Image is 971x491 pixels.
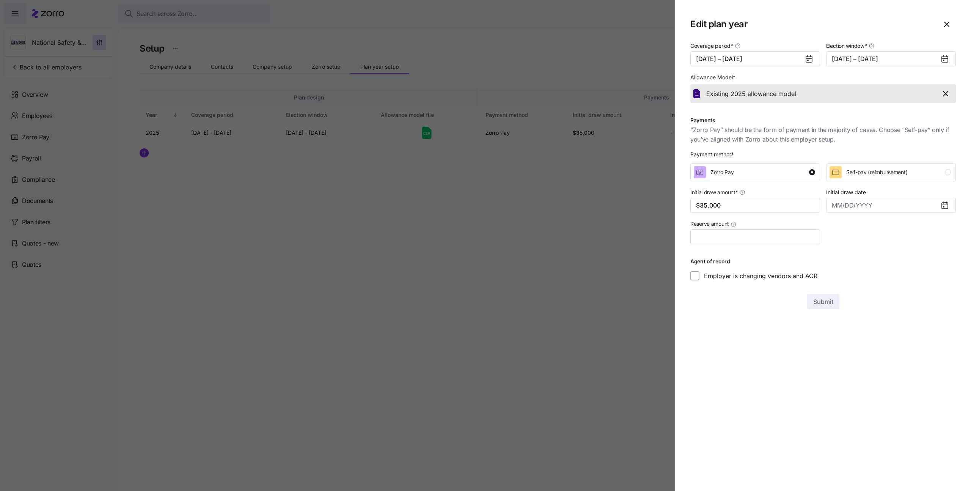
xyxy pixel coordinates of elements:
button: Submit [807,294,839,309]
button: [DATE] – [DATE] [690,51,820,66]
div: Payment method [690,150,735,159]
span: Coverage period * [690,42,733,50]
span: Reserve amount [690,220,729,228]
h1: Payments [690,117,956,124]
span: Allowance Model * [690,74,735,81]
span: Zorro Pay [710,168,734,176]
h1: Edit plan year [690,18,932,30]
button: [DATE] – [DATE] [826,51,956,66]
span: “Zorro Pay” should be the form of payment in the majority of cases. Choose “Self-pay” only if you... [690,125,956,144]
label: Employer is changing vendors and AOR [699,271,817,280]
label: Initial draw date [826,188,866,197]
span: Existing 2025 allowance model [706,89,796,99]
span: Election window * [826,42,867,50]
span: Initial draw amount * [690,189,738,196]
span: Submit [813,297,833,306]
h1: Agent of record [690,258,956,265]
span: Self-pay (reimbursement) [846,168,907,176]
input: MM/DD/YYYY [826,198,956,213]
